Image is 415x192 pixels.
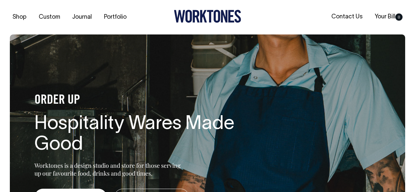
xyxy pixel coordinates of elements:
a: Contact Us [329,11,365,22]
a: Custom [36,12,63,23]
p: Worktones is a design studio and store for those serving up our favourite food, drinks and good t... [34,161,184,177]
h1: Hospitality Wares Made Good [34,114,244,156]
span: 0 [395,13,403,21]
a: Shop [10,12,29,23]
a: Your Bill0 [372,11,405,22]
a: Portfolio [101,12,129,23]
h4: ORDER UP [34,94,244,107]
a: Journal [70,12,94,23]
